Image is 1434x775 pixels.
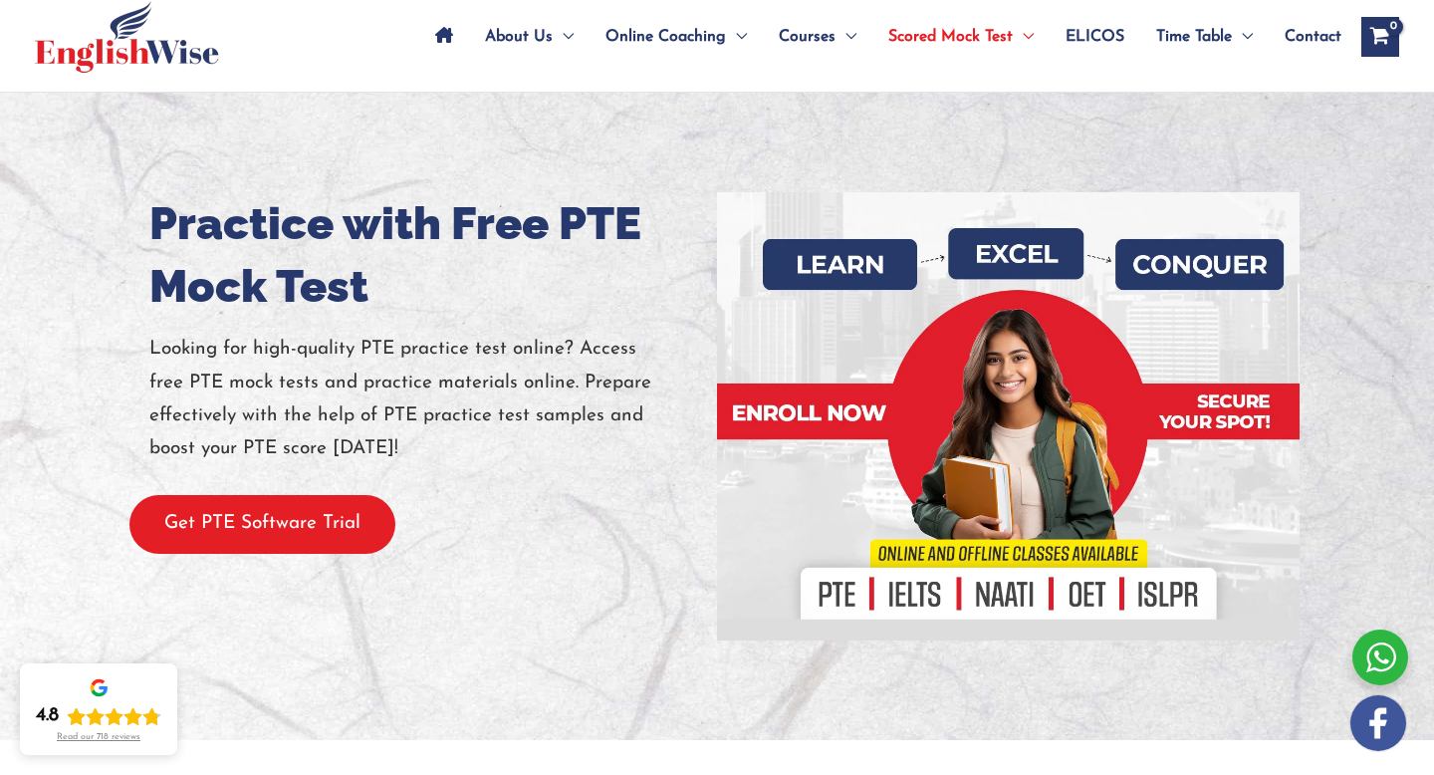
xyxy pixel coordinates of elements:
img: cropped-ew-logo [35,1,219,73]
span: Contact [1285,2,1341,72]
span: Time Table [1156,2,1232,72]
span: About Us [485,2,553,72]
a: View Shopping Cart, empty [1361,17,1399,57]
a: ELICOS [1050,2,1140,72]
a: Scored Mock TestMenu Toggle [872,2,1050,72]
a: Time TableMenu Toggle [1140,2,1269,72]
a: About UsMenu Toggle [469,2,590,72]
span: Menu Toggle [726,2,747,72]
div: Rating: 4.8 out of 5 [36,704,161,728]
span: Online Coaching [605,2,726,72]
span: Menu Toggle [553,2,574,72]
span: Courses [779,2,836,72]
button: Get PTE Software Trial [129,495,395,554]
span: ELICOS [1066,2,1124,72]
a: CoursesMenu Toggle [763,2,872,72]
a: Contact [1269,2,1341,72]
h1: Practice with Free PTE Mock Test [149,192,702,318]
div: 4.8 [36,704,59,728]
span: Menu Toggle [1013,2,1034,72]
p: Looking for high-quality PTE practice test online? Access free PTE mock tests and practice materi... [149,333,702,465]
div: Read our 718 reviews [57,732,140,743]
nav: Site Navigation: Main Menu [419,2,1341,72]
a: Get PTE Software Trial [129,514,395,533]
span: Menu Toggle [1232,2,1253,72]
span: Scored Mock Test [888,2,1013,72]
img: white-facebook.png [1350,695,1406,751]
a: Online CoachingMenu Toggle [590,2,763,72]
span: Menu Toggle [836,2,856,72]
